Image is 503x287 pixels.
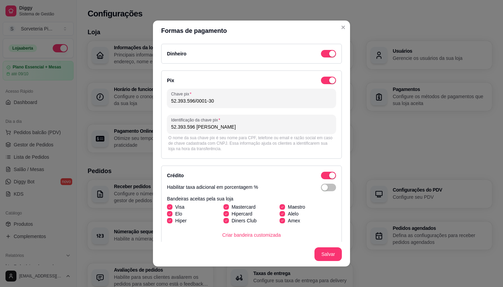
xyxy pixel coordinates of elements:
label: Identificação da chave pix [171,117,222,123]
span: Hipercard [232,210,253,217]
label: Crédito [167,173,184,178]
label: Pix [167,78,174,83]
span: Diners Club [232,217,257,224]
span: Visa [175,204,184,210]
header: Formas de pagamento [153,21,350,41]
p: Bandeiras aceitas pela sua loja [167,195,336,202]
button: Criar bandeira customizada [217,228,286,242]
span: Hiper [175,217,186,224]
span: Mastercard [232,204,256,210]
p: Habilitar taxa adicional em porcentagem % [167,184,258,191]
span: Maestro [288,204,305,210]
button: Salvar [314,247,342,261]
span: Elo [175,210,182,217]
button: Close [338,22,349,33]
label: Chave pix [171,91,194,97]
span: Alelo [288,210,298,217]
input: Identificação da chave pix [171,123,332,130]
div: O nome da sua chave pix é seu nome para CPF, telefone ou email e razão social em caso de chave ca... [168,135,335,152]
input: Chave pix [171,97,332,104]
label: Dinheiro [167,51,186,56]
span: Amex [288,217,300,224]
